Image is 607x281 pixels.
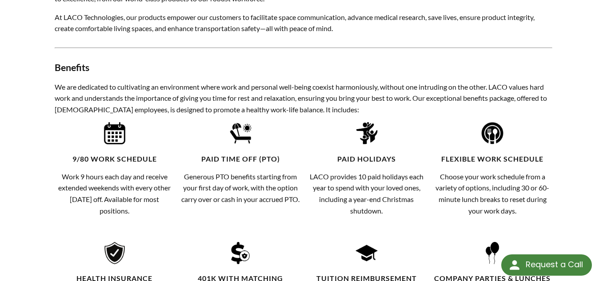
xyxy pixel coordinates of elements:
[181,154,300,164] h4: Paid Time Off (PTO)
[355,122,378,144] img: Paid_Holidays_Icon.png
[526,254,583,275] div: Request a Call
[181,171,300,205] p: Generous PTO benefits starting from your first day of work, with the option carry over or cash in...
[481,242,503,264] img: Company_Parties___Lunches_Icon.png
[433,171,552,216] p: Choose your work schedule from a variety of options, including 30 or 60-minute lunch breaks to re...
[307,154,427,164] h4: Paid Holidays
[55,12,552,34] p: At LACO Technologies, our products empower our customers to facilitate space communication, advan...
[433,154,552,164] h4: Flexible Work Schedule
[307,171,427,216] p: LACO provides 10 paid holidays each year to spend with your loved ones, including a year-end Chri...
[55,62,552,74] h3: Benefits
[104,242,126,264] img: Health_Insurance_Icon.png
[481,122,503,144] img: Flexible_Work_Schedule_Icon.png
[104,122,126,144] img: 9-80_Work_Schedule_Icon.png
[55,171,174,216] p: Work 9 hours each day and receive extended weekends with every other [DATE] off. Available for mo...
[229,122,252,144] img: Paid_Time_Off_%28PTO%29_Icon.png
[55,81,552,115] p: We are dedicated to cultivating an environment where work and personal well-being coexist harmoni...
[355,242,378,264] img: Tuition_Reimbursement_Icon.png
[501,254,592,276] div: Request a Call
[229,242,252,264] img: 401K_with_Matching_icon.png
[507,258,522,272] img: round button
[55,154,174,164] h4: 9/80 Work Schedule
